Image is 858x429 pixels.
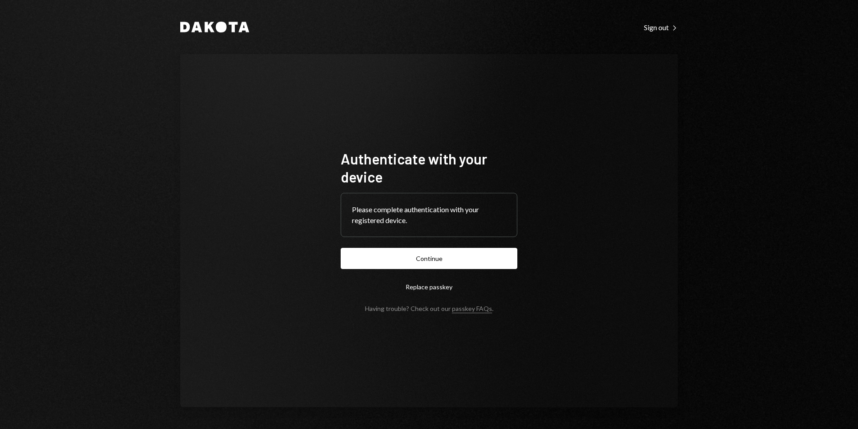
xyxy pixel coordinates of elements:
[365,305,493,312] div: Having trouble? Check out our .
[341,150,517,186] h1: Authenticate with your device
[341,276,517,297] button: Replace passkey
[352,204,506,226] div: Please complete authentication with your registered device.
[644,22,678,32] a: Sign out
[341,248,517,269] button: Continue
[644,23,678,32] div: Sign out
[452,305,492,313] a: passkey FAQs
